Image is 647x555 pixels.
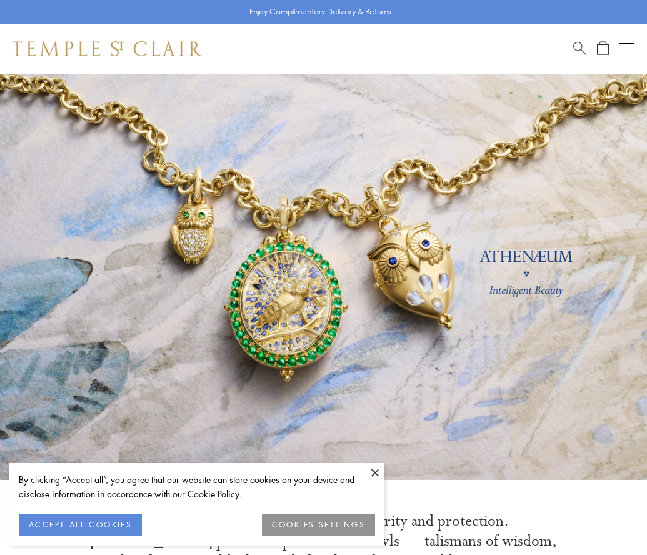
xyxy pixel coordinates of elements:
[13,41,201,56] img: Temple St. Clair
[249,6,391,18] p: Enjoy Complimentary Delivery & Returns
[573,41,586,56] a: Search
[19,514,142,536] button: ACCEPT ALL COOKIES
[597,41,609,56] a: Open Shopping Bag
[262,514,375,536] button: COOKIES SETTINGS
[19,472,375,501] div: By clicking “Accept all”, you agree that our website can store cookies on your device and disclos...
[619,41,634,56] button: Open navigation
